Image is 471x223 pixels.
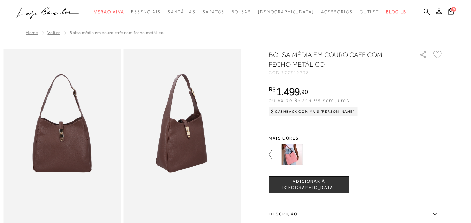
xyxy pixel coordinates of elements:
[269,86,276,93] i: R$
[258,9,314,14] span: [DEMOGRAPHIC_DATA]
[386,6,406,18] a: BLOG LB
[131,6,160,18] a: noSubCategoriesText
[360,9,379,14] span: Outlet
[26,30,38,35] a: Home
[203,6,225,18] a: noSubCategoriesText
[203,9,225,14] span: Sapatos
[281,70,309,75] span: 777712732
[94,9,124,14] span: Verão Viva
[258,6,314,18] a: noSubCategoriesText
[131,9,160,14] span: Essenciais
[269,136,443,140] span: Mais cores
[269,178,349,191] span: ADICIONAR À [GEOGRAPHIC_DATA]
[300,89,308,95] i: ,
[269,107,358,116] div: Cashback com Mais [PERSON_NAME]
[168,9,196,14] span: Sandálias
[231,6,251,18] a: noSubCategoriesText
[269,176,349,193] button: ADICIONAR À [GEOGRAPHIC_DATA]
[231,9,251,14] span: Bolsas
[276,85,300,98] span: 1.499
[269,97,349,103] span: ou 6x de R$249,98 sem juros
[446,8,456,17] button: 0
[360,6,379,18] a: noSubCategoriesText
[386,9,406,14] span: BLOG LB
[301,88,308,95] span: 90
[321,9,353,14] span: Acessórios
[321,6,353,18] a: noSubCategoriesText
[47,30,60,35] a: Voltar
[451,7,456,12] span: 0
[70,30,164,35] span: BOLSA MÉDIA EM COURO CAFÉ COM FECHO METÁLICO
[94,6,124,18] a: noSubCategoriesText
[269,50,400,69] h1: BOLSA MÉDIA EM COURO CAFÉ COM FECHO METÁLICO
[281,144,303,165] img: BOLSA MÉDIA EM COURO ROSA QUARTZO COM FECHO METÁLICO
[269,71,408,75] div: CÓD:
[168,6,196,18] a: noSubCategoriesText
